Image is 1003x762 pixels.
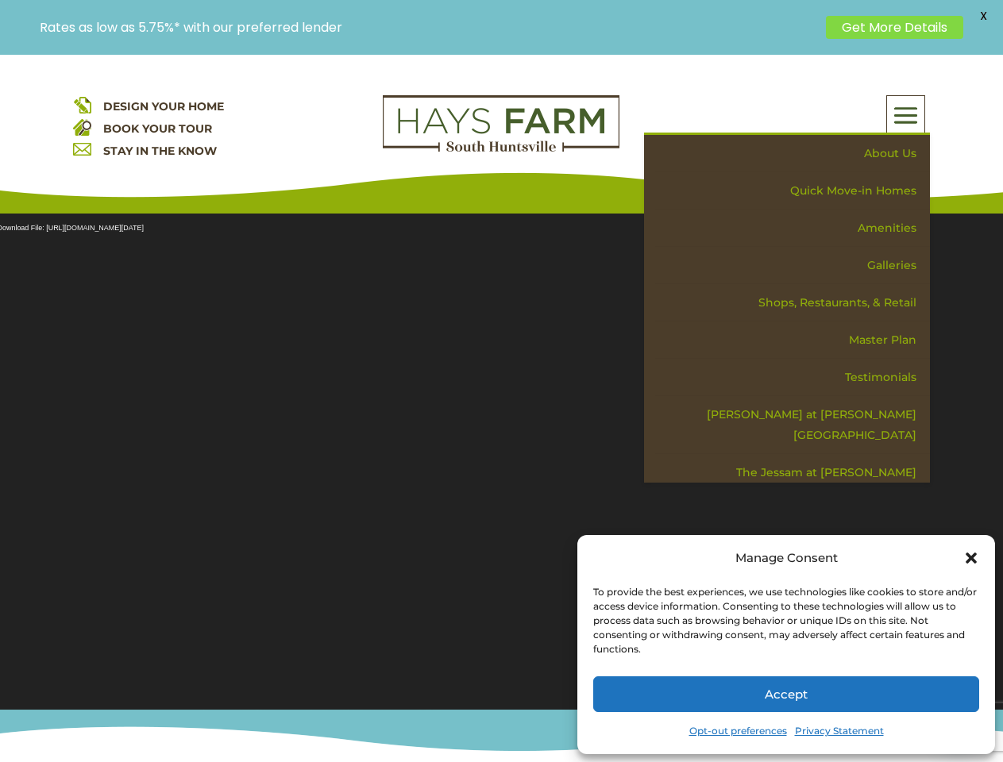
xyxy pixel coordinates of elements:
[103,99,224,114] a: DESIGN YOUR HOME
[655,454,930,512] a: The Jessam at [PERSON_NAME][GEOGRAPHIC_DATA]
[655,135,930,172] a: About Us
[103,144,217,158] a: STAY IN THE KNOW
[963,550,979,566] div: Close dialog
[103,121,212,136] a: BOOK YOUR TOUR
[655,284,930,321] a: Shops, Restaurants, & Retail
[73,117,91,136] img: book your home tour
[40,20,818,35] p: Rates as low as 5.75%* with our preferred lender
[655,396,930,454] a: [PERSON_NAME] at [PERSON_NAME][GEOGRAPHIC_DATA]
[383,95,619,152] img: Logo
[655,172,930,210] a: Quick Move-in Homes
[655,359,930,396] a: Testimonials
[73,95,91,114] img: design your home
[655,247,930,284] a: Galleries
[735,547,838,569] div: Manage Consent
[655,210,930,247] a: Amenities
[795,720,884,742] a: Privacy Statement
[383,141,619,156] a: hays farm homes huntsville development
[971,4,995,28] span: X
[593,676,979,712] button: Accept
[826,16,963,39] a: Get More Details
[689,720,787,742] a: Opt-out preferences
[655,321,930,359] a: Master Plan
[593,585,978,656] div: To provide the best experiences, we use technologies like cookies to store and/or access device i...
